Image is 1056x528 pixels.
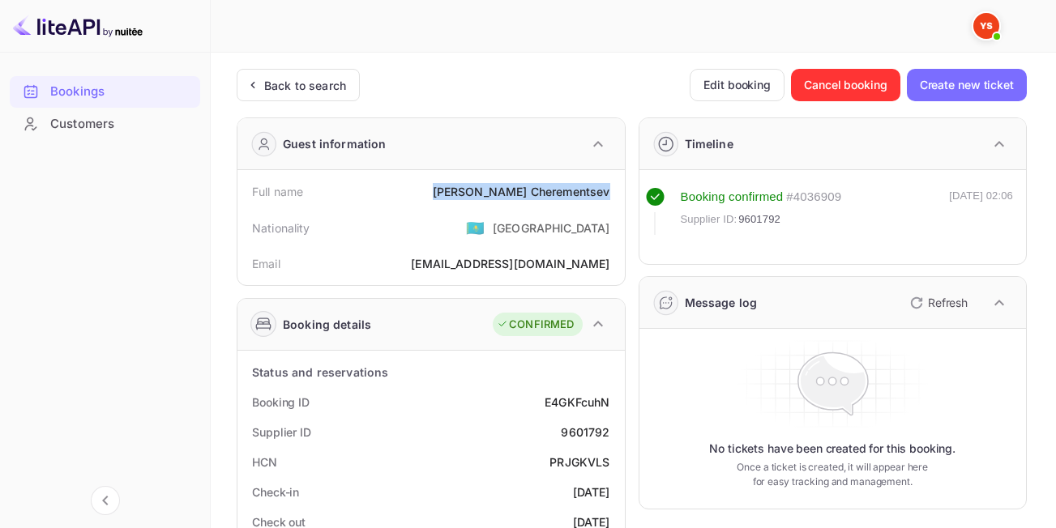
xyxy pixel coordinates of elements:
p: Refresh [928,294,968,311]
div: # 4036909 [786,188,841,207]
div: Timeline [685,135,733,152]
div: Guest information [283,135,387,152]
div: Back to search [264,77,346,94]
div: [EMAIL_ADDRESS][DOMAIN_NAME] [411,255,609,272]
span: 9601792 [738,211,780,228]
div: CONFIRMED [497,317,574,333]
div: HCN [252,453,277,471]
div: Booking details [283,316,371,333]
p: Once a ticket is created, it will appear here for easy tracking and management. [729,460,935,489]
div: Bookings [50,83,192,101]
a: Bookings [10,76,200,106]
div: [GEOGRAPHIC_DATA] [493,219,610,236]
div: Status and reservations [252,364,388,381]
button: Cancel booking [791,69,900,101]
div: Message log [685,294,758,311]
span: Supplier ID: [681,211,737,228]
button: Refresh [900,290,974,316]
div: Supplier ID [252,424,311,441]
div: [DATE] [573,483,610,500]
a: Customers [10,109,200,138]
button: Create new ticket [907,69,1027,101]
div: E4GKFcuhN [545,394,609,411]
div: Bookings [10,76,200,108]
div: PRJGKVLS [549,453,609,471]
div: Booking ID [252,394,310,411]
div: Customers [10,109,200,140]
div: [PERSON_NAME] Cherementsev [433,183,610,200]
button: Collapse navigation [91,486,120,515]
div: Nationality [252,219,310,236]
div: Check-in [252,483,299,500]
span: United States [466,213,485,242]
div: 9601792 [561,424,609,441]
div: Booking confirmed [681,188,784,207]
img: Yandex Support [973,13,999,39]
button: Edit booking [690,69,785,101]
div: Customers [50,115,192,134]
div: Full name [252,183,303,200]
img: LiteAPI logo [13,13,143,39]
p: No tickets have been created for this booking. [709,441,956,457]
div: Email [252,255,280,272]
div: [DATE] 02:06 [949,188,1013,235]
